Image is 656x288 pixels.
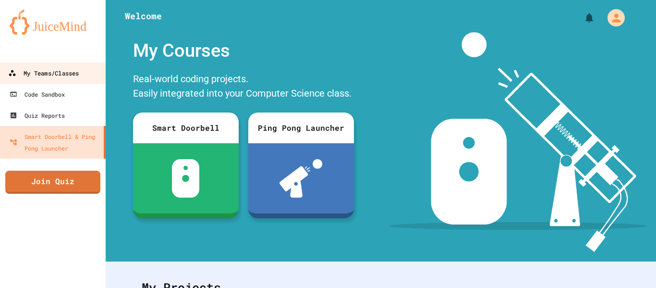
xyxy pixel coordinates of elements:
[128,32,359,69] div: My Courses
[10,10,96,35] img: logo-orange.svg
[597,7,627,29] div: My Account
[172,159,199,198] img: sdb-white.svg
[128,69,359,105] div: Real-world coding projects. Easily integrated into your Computer Science class.
[10,110,65,121] div: Quiz Reports
[279,159,322,198] img: ppl-with-ball.png
[566,10,597,26] div: My Notifications
[10,131,100,154] div: Smart Doorbell & Ping Pong Launcher
[5,171,100,194] a: Join Quiz
[248,113,354,143] div: Ping Pong Launcher
[389,32,647,252] img: banner-image-my-projects.png
[10,88,65,100] div: Code Sandbox
[8,67,79,79] div: My Teams/Classes
[133,113,239,143] div: Smart Doorbell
